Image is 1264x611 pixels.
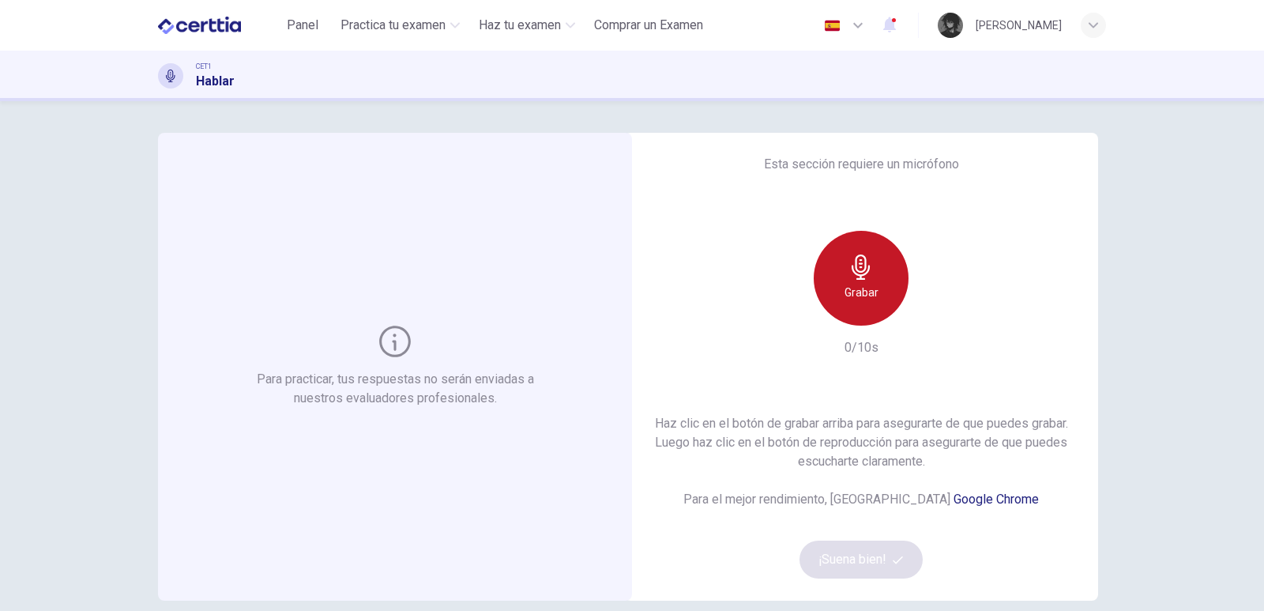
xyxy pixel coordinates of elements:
[588,11,709,40] button: Comprar un Examen
[814,231,908,326] button: Grabar
[845,283,878,302] h6: Grabar
[334,11,466,40] button: Practica tu examen
[976,16,1062,35] div: [PERSON_NAME]
[158,9,277,41] a: CERTTIA logo
[277,11,328,40] button: Panel
[649,414,1073,471] h6: Haz clic en el botón de grabar arriba para asegurarte de que puedes grabar. Luego haz clic en el ...
[196,72,235,91] h1: Hablar
[845,338,878,357] h6: 0/10s
[938,13,963,38] img: Profile picture
[764,155,959,174] h6: Esta sección requiere un micrófono
[594,16,703,35] span: Comprar un Examen
[472,11,581,40] button: Haz tu examen
[683,490,1039,509] h6: Para el mejor rendimiento, [GEOGRAPHIC_DATA]
[253,370,538,408] h6: Para practicar, tus respuestas no serán enviadas a nuestros evaluadores profesionales.
[196,61,212,72] span: CET1
[822,20,842,32] img: es
[158,9,241,41] img: CERTTIA logo
[340,16,446,35] span: Practica tu examen
[479,16,561,35] span: Haz tu examen
[954,492,1039,507] a: Google Chrome
[287,16,318,35] span: Panel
